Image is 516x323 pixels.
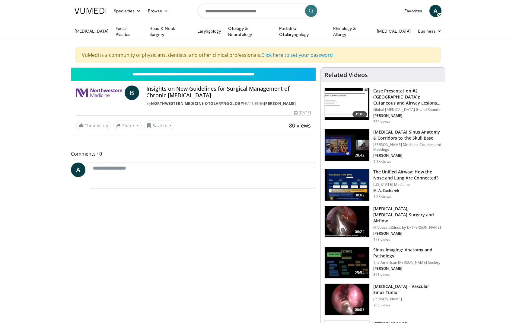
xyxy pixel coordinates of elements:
p: [PERSON_NAME] [373,297,441,302]
p: [PERSON_NAME] [373,153,441,158]
h3: [MEDICAL_DATA] Sinus Anatomy & Corridors to the Skull Base [373,129,441,141]
h4: Insights on New Guidelines for Surgical Management of Chronic [MEDICAL_DATA] [146,86,311,99]
h3: [MEDICAL_DATA],[MEDICAL_DATA] Surgery and Airflow [373,206,441,224]
p: @NoseandSinus by Dr [PERSON_NAME] [373,225,441,230]
p: [PERSON_NAME] [373,113,441,118]
span: 31:06 [352,111,367,117]
p: Global [MEDICAL_DATA] Grand Rounds [373,107,441,112]
h4: Related Videos [324,71,368,79]
a: Head & Neck Surgery [146,25,194,37]
p: The American [PERSON_NAME] Society [373,260,441,265]
img: 283069f7-db48-4020-b5ba-d883939bec3b.150x105_q85_crop-smart_upscale.jpg [325,88,369,120]
p: [PERSON_NAME] [373,231,441,236]
img: 276d523b-ec6d-4eb7-b147-bbf3804ee4a7.150x105_q85_crop-smart_upscale.jpg [325,129,369,161]
a: Thumbs Up [76,121,111,130]
p: 478 views [373,237,390,242]
img: Northwestern Medicine Otolaryngology [76,86,122,100]
div: [DATE] [294,110,311,115]
img: VuMedi Logo [75,8,107,14]
p: [PERSON_NAME] Medicine Courses and Meetings [373,142,441,152]
a: Business [414,25,445,37]
a: 31:06 Case Presentation #2 ([GEOGRAPHIC_DATA]): Cutaneous and Airway Lesions i… Global [MEDICAL_D... [324,88,441,124]
p: 185 views [373,303,390,308]
div: VuMedi is a community of physicians, dentists, and other clinical professionals. [75,47,441,63]
span: 25:54 [352,270,367,276]
a: Facial Plastics [112,25,146,37]
img: fce5840f-3651-4d2e-85b0-3edded5ac8fb.150x105_q85_crop-smart_upscale.jpg [325,169,369,201]
h3: [MEDICAL_DATA] - Vascular Sinus Tumor [373,283,441,296]
a: 06:03 [MEDICAL_DATA] - Vascular Sinus Tumor [PERSON_NAME] 185 views [324,283,441,315]
a: Laryngology [194,25,225,37]
span: 80 views [289,122,311,129]
input: Search topics, interventions [198,4,318,18]
p: [US_STATE] Medicine [373,182,441,187]
button: Save to [144,121,175,130]
span: 38:02 [352,192,367,198]
img: 5d00bf9a-6682-42b9-8190-7af1e88f226b.150x105_q85_crop-smart_upscale.jpg [325,247,369,279]
h3: Sinus Imaging: Anatomy and Pathology [373,247,441,259]
a: Click here to set your password [261,52,333,58]
p: [PERSON_NAME] [373,266,441,271]
a: Rhinology & Allergy [330,25,374,37]
p: M. A. Zacharek [373,188,441,193]
span: Comments 0 [71,150,316,158]
span: 28:42 [352,152,367,158]
h3: Case Presentation #2 ([GEOGRAPHIC_DATA]): Cutaneous and Airway Lesions i… [373,88,441,106]
a: 06:24 [MEDICAL_DATA],[MEDICAL_DATA] Surgery and Airflow @NoseandSinus by Dr [PERSON_NAME] [PERSON... [324,206,441,242]
a: A [429,5,441,17]
a: 25:54 Sinus Imaging: Anatomy and Pathology The American [PERSON_NAME] Society [PERSON_NAME] 371 v... [324,247,441,279]
a: Favorites [401,5,426,17]
a: [MEDICAL_DATA] [373,25,414,37]
a: [MEDICAL_DATA] [71,25,112,37]
a: [PERSON_NAME] [264,101,296,106]
h3: The Unified Airway: How the Nose and Lung Are Connected? [373,169,441,181]
span: 06:24 [352,229,367,235]
p: 371 views [373,272,390,277]
button: Share [113,121,142,130]
img: 9ed0e65e-186e-47f9-881c-899f9222644a.150x105_q85_crop-smart_upscale.jpg [325,284,369,315]
p: 1.1K views [373,159,391,164]
a: B [125,86,139,100]
a: Pediatric Otolaryngology [276,25,329,37]
p: 232 views [373,119,390,124]
a: A [71,163,85,177]
a: Northwestern Medicine Otolaryngology [151,101,243,106]
div: By FEATURING [146,101,311,106]
a: Specialties [110,5,144,17]
a: Browse [144,5,172,17]
a: 38:02 The Unified Airway: How the Nose and Lung Are Connected? [US_STATE] Medicine M. A. Zacharek... [324,169,441,201]
a: 28:42 [MEDICAL_DATA] Sinus Anatomy & Corridors to the Skull Base [PERSON_NAME] Medicine Courses a... [324,129,441,164]
p: 1.5K views [373,194,391,199]
a: Otology & Neurotology [225,25,276,37]
img: 5c1a841c-37ed-4666-a27e-9093f124e297.150x105_q85_crop-smart_upscale.jpg [325,206,369,237]
span: 06:03 [352,307,367,313]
